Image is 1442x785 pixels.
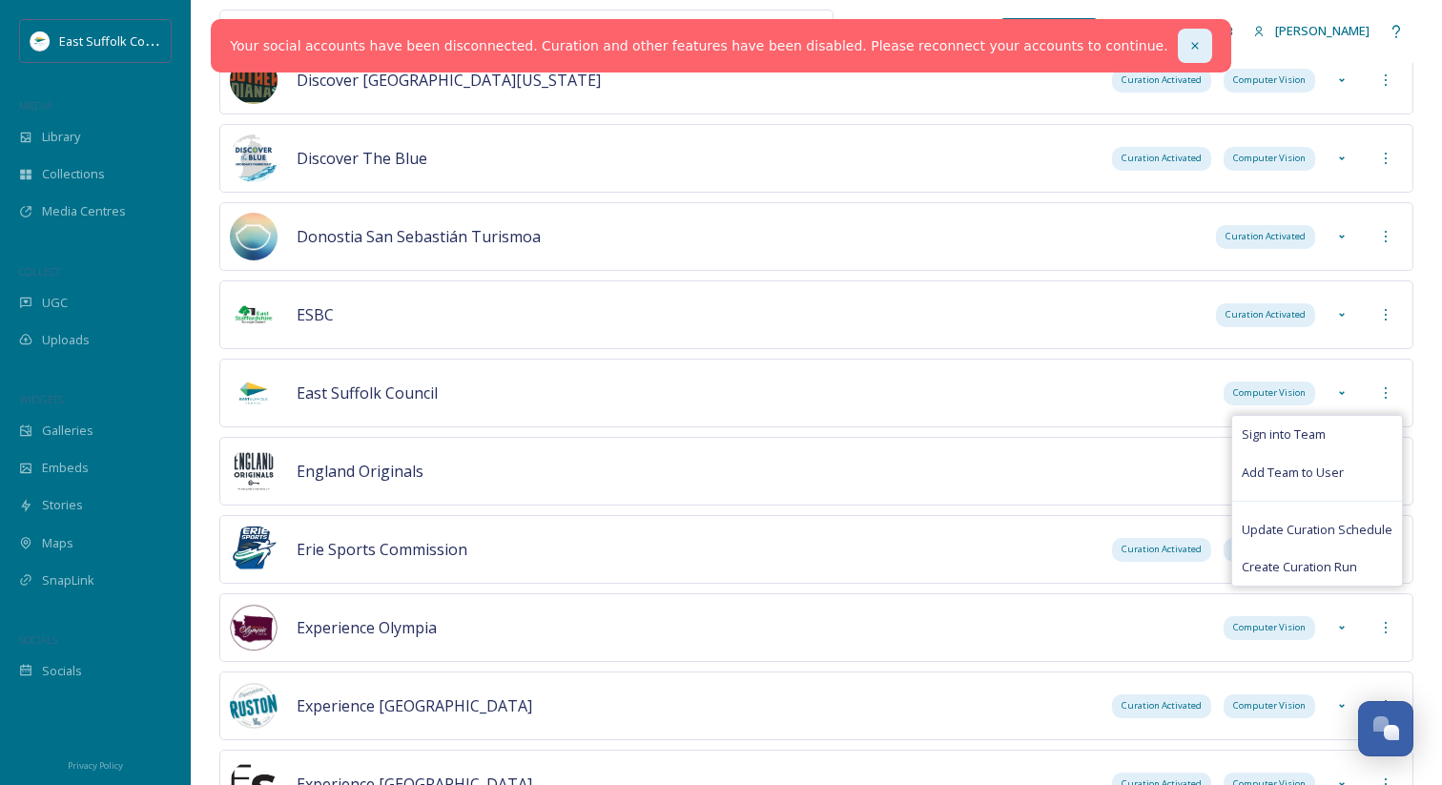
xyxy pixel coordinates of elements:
[1122,152,1202,165] span: Curation Activated
[297,304,334,325] span: ESBC
[19,264,60,279] span: COLLECT
[1226,308,1306,321] span: Curation Activated
[42,571,94,589] span: SnapLink
[1122,543,1202,556] span: Curation Activated
[1233,699,1306,713] span: Computer Vision
[1242,464,1344,482] span: Add Team to User
[711,12,823,50] a: View all files
[42,662,82,680] span: Socials
[264,10,643,52] input: Search your library
[19,392,63,406] span: WIDGETS
[68,759,123,772] span: Privacy Policy
[1275,22,1370,39] span: [PERSON_NAME]
[1244,12,1379,50] a: [PERSON_NAME]
[42,422,93,440] span: Galleries
[230,56,278,104] img: SIN-logo.svg
[1233,621,1306,634] span: Computer Vision
[297,226,541,247] span: Donostia San Sebastián Turismoa
[1242,425,1326,444] span: Sign into Team
[59,31,172,50] span: East Suffolk Council
[297,148,427,169] span: Discover The Blue
[230,682,278,730] img: 24IZHUKKFBA4HCESFN4PRDEIEY.avif
[19,632,57,647] span: SOCIALS
[1242,558,1357,576] span: Create Curation Run
[42,165,105,183] span: Collections
[31,31,50,51] img: ESC%20Logo.png
[297,70,601,91] span: Discover [GEOGRAPHIC_DATA][US_STATE]
[1242,521,1392,539] span: Update Curation Schedule
[230,526,278,573] img: VisitErie_ESC_Logo_white-type-v2%20%281%29.png
[230,447,278,495] img: England-Originals-Logo-Blue.png
[1233,73,1306,87] span: Computer Vision
[297,539,467,560] span: Erie Sports Commission
[42,331,90,349] span: Uploads
[1233,386,1306,400] span: Computer Vision
[230,291,278,339] img: east-staffs.png
[230,604,278,651] img: download.jpeg
[297,382,438,403] span: East Suffolk Council
[230,134,278,182] img: 1710423113617.jpeg
[230,369,278,417] img: ESC%20Logo.png
[1233,152,1306,165] span: Computer Vision
[297,695,532,716] span: Experience [GEOGRAPHIC_DATA]
[297,461,423,482] span: England Originals
[68,753,123,775] a: Privacy Policy
[42,496,83,514] span: Stories
[297,617,437,638] span: Experience Olympia
[230,36,1167,56] a: Your social accounts have been disconnected. Curation and other features have been disabled. Plea...
[42,128,80,146] span: Library
[42,294,68,312] span: UGC
[1122,699,1202,713] span: Curation Activated
[230,213,278,260] img: images.jpeg
[1001,18,1097,45] a: What's New
[1226,230,1306,243] span: Curation Activated
[1358,701,1413,756] button: Open Chat
[1122,73,1202,87] span: Curation Activated
[19,98,52,113] span: MEDIA
[42,534,73,552] span: Maps
[42,202,126,220] span: Media Centres
[42,459,89,477] span: Embeds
